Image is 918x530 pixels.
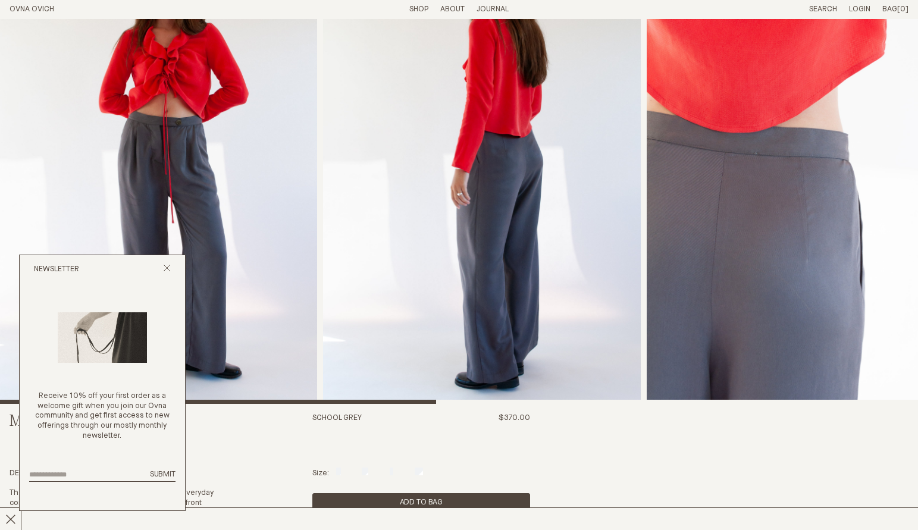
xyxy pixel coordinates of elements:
a: Login [849,5,870,13]
a: Shop [409,5,428,13]
button: Add product to cart [312,493,530,512]
span: $370.00 [499,414,530,422]
a: Search [809,5,837,13]
h3: School Grey [312,413,362,459]
h4: Details [10,469,227,479]
span: Submit [150,471,176,478]
h2: Me Trouser [10,413,227,431]
h2: Newsletter [34,265,79,275]
a: Home [10,5,54,13]
button: Close popup [163,264,171,275]
label: XL [415,469,423,477]
span: Bag [882,5,897,13]
span: [0] [897,5,908,13]
summary: About [440,5,465,15]
p: Size: [312,469,329,479]
a: Journal [477,5,509,13]
button: Submit [150,470,176,480]
label: M [362,469,368,477]
label: L [390,469,393,477]
label: S [336,469,340,477]
p: Receive 10% off your first order as a welcome gift when you join our Ovna community and get first... [29,391,176,441]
